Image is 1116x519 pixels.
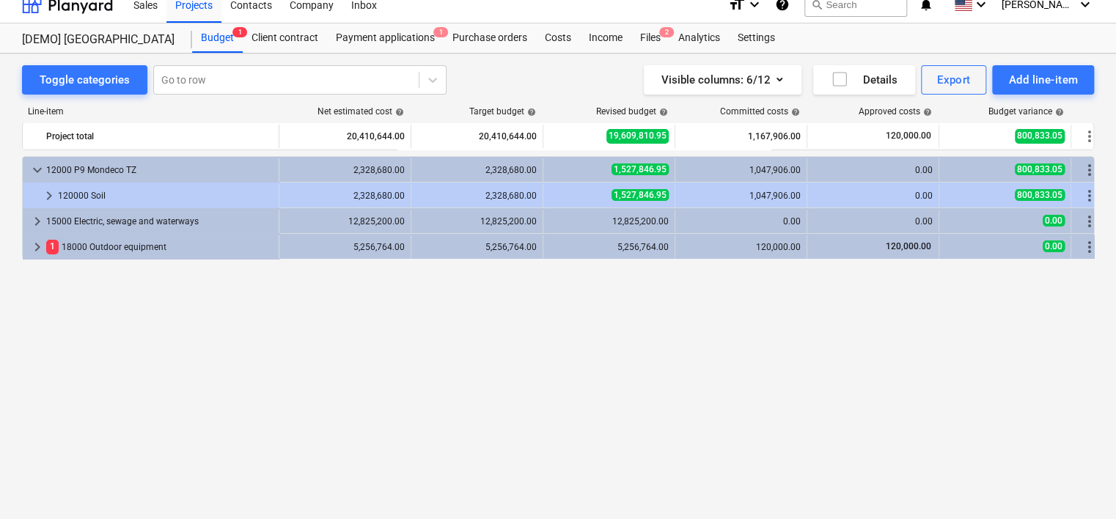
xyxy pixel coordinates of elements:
[1081,187,1098,205] span: More actions
[46,240,59,254] span: 1
[46,210,273,233] div: 15000 Electric, sewage and waterways
[192,23,243,53] div: Budget
[884,241,933,251] span: 120,000.00
[22,32,175,48] div: [DEMO] [GEOGRAPHIC_DATA]
[1081,128,1098,145] span: More actions
[859,106,932,117] div: Approved costs
[243,23,327,53] a: Client contract
[1043,449,1116,519] iframe: Chat Widget
[285,165,405,175] div: 2,328,680.00
[921,65,987,95] button: Export
[813,216,933,227] div: 0.00
[22,106,279,117] div: Line-item
[681,242,801,252] div: 120,000.00
[1008,70,1078,89] div: Add line-item
[606,129,669,143] span: 19,609,810.95
[469,106,536,117] div: Target budget
[46,235,273,259] div: 18000 Outdoor equipment
[285,191,405,201] div: 2,328,680.00
[317,106,404,117] div: Net estimated cost
[285,216,405,227] div: 12,825,200.00
[813,165,933,175] div: 0.00
[1052,108,1064,117] span: help
[644,65,801,95] button: Visible columns:6/12
[417,191,537,201] div: 2,328,680.00
[659,27,674,37] span: 2
[681,165,801,175] div: 1,047,906.00
[1015,163,1065,175] span: 800,833.05
[580,23,631,53] a: Income
[29,213,46,230] span: keyboard_arrow_right
[46,158,273,182] div: 12000 P9 Mondeco TZ
[192,23,243,53] a: Budget1
[392,108,404,117] span: help
[669,23,729,53] a: Analytics
[417,242,537,252] div: 5,256,764.00
[681,191,801,201] div: 1,047,906.00
[417,125,537,148] div: 20,410,644.00
[884,130,933,142] span: 120,000.00
[612,189,669,201] span: 1,527,846.95
[524,108,536,117] span: help
[417,216,537,227] div: 12,825,200.00
[1081,213,1098,230] span: More actions
[1081,161,1098,179] span: More actions
[46,125,273,148] div: Project total
[729,23,784,53] a: Settings
[232,27,247,37] span: 1
[1043,240,1065,252] span: 0.00
[937,70,971,89] div: Export
[549,216,669,227] div: 12,825,200.00
[813,191,933,201] div: 0.00
[661,70,784,89] div: Visible columns : 6/12
[1081,238,1098,256] span: More actions
[29,238,46,256] span: keyboard_arrow_right
[444,23,536,53] a: Purchase orders
[596,106,668,117] div: Revised budget
[433,27,448,37] span: 1
[920,108,932,117] span: help
[656,108,668,117] span: help
[285,125,405,148] div: 20,410,644.00
[285,242,405,252] div: 5,256,764.00
[1015,129,1065,143] span: 800,833.05
[681,216,801,227] div: 0.00
[1043,215,1065,227] span: 0.00
[29,161,46,179] span: keyboard_arrow_down
[831,70,897,89] div: Details
[40,70,130,89] div: Toggle categories
[992,65,1094,95] button: Add line-item
[631,23,669,53] a: Files2
[417,165,537,175] div: 2,328,680.00
[22,65,147,95] button: Toggle categories
[1015,189,1065,201] span: 800,833.05
[631,23,669,53] div: Files
[813,65,915,95] button: Details
[58,184,273,207] div: 120000 Soil
[720,106,800,117] div: Committed costs
[788,108,800,117] span: help
[40,187,58,205] span: keyboard_arrow_right
[327,23,444,53] div: Payment applications
[988,106,1064,117] div: Budget variance
[536,23,580,53] a: Costs
[327,23,444,53] a: Payment applications1
[612,163,669,175] span: 1,527,846.95
[549,242,669,252] div: 5,256,764.00
[681,125,801,148] div: 1,167,906.00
